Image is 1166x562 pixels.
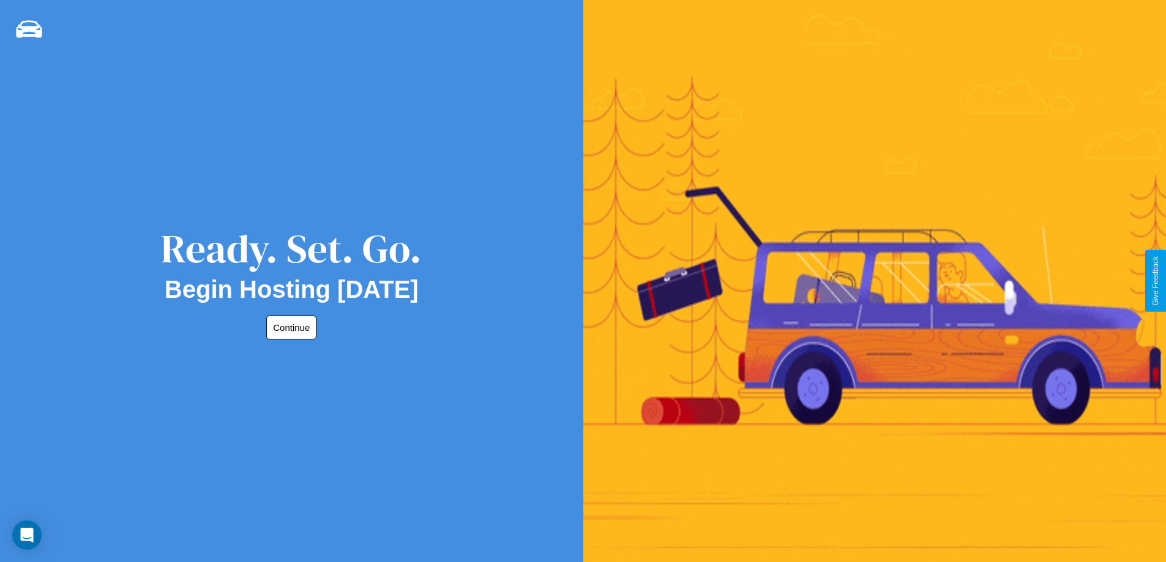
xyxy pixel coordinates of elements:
div: Open Intercom Messenger [12,520,42,550]
h2: Begin Hosting [DATE] [165,276,419,303]
div: Ready. Set. Go. [161,221,422,276]
button: Continue [266,316,316,339]
div: Give Feedback [1151,256,1160,306]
